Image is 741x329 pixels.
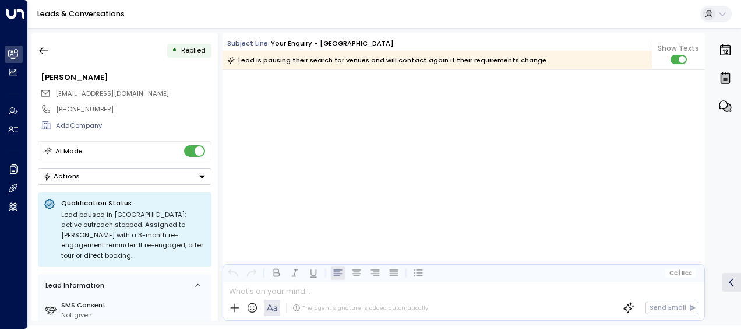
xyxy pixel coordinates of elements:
[55,89,169,98] span: [EMAIL_ADDRESS][DOMAIN_NAME]
[43,172,80,180] div: Actions
[292,304,428,312] div: The agent signature is added automatically
[42,281,104,290] div: Lead Information
[181,45,206,55] span: Replied
[37,9,125,19] a: Leads & Conversations
[271,38,394,48] div: Your enquiry - [GEOGRAPHIC_DATA]
[61,300,207,310] label: SMS Consent
[665,269,696,278] button: Cc|Bcc
[679,270,680,276] span: |
[55,89,169,99] span: ashantylisa@gmail.com
[669,270,692,276] span: Cc Bcc
[227,54,546,66] div: Lead is pausing their search for venues and will contact again if their requirements change
[61,198,206,208] p: Qualification Status
[56,121,211,131] div: AddCompany
[38,168,211,185] button: Actions
[172,42,177,59] div: •
[56,104,211,114] div: [PHONE_NUMBER]
[245,266,259,280] button: Redo
[55,145,83,157] div: AI Mode
[61,210,206,261] div: Lead paused in [GEOGRAPHIC_DATA]; active outreach stopped. Assigned to [PERSON_NAME] with a 3-mon...
[226,266,240,280] button: Undo
[41,72,211,83] div: [PERSON_NAME]
[658,43,699,54] span: Show Texts
[61,310,207,320] div: Not given
[38,168,211,185] div: Button group with a nested menu
[227,38,270,48] span: Subject Line:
